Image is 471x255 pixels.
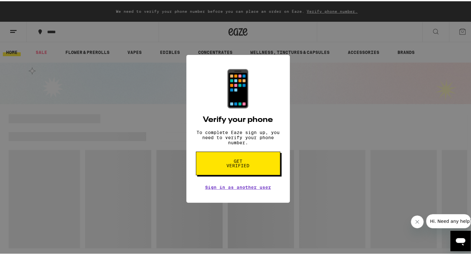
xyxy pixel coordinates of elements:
[222,158,254,167] span: Get verified
[203,115,273,123] h2: Verify your phone
[450,229,471,250] iframe: Button to launch messaging window
[196,150,280,174] button: Get verified
[426,213,471,227] iframe: Message from company
[411,214,424,227] iframe: Close message
[205,184,271,189] a: Sign in as another user
[4,4,46,10] span: Hi. Need any help?
[196,129,280,144] p: To complete Eaze sign up, you need to verify your phone number.
[216,66,260,109] div: 📱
